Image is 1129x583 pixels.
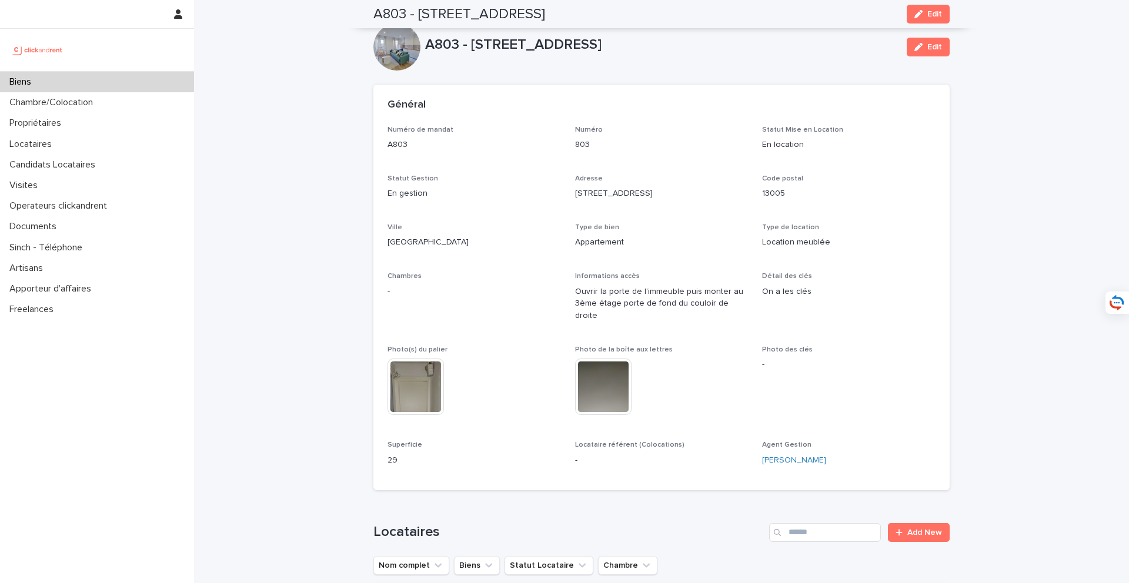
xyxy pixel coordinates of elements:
a: [PERSON_NAME] [762,454,826,467]
span: Edit [927,43,942,51]
img: UCB0brd3T0yccxBKYDjQ [9,38,66,62]
span: Ville [388,224,402,231]
p: - [762,358,936,371]
span: Add New [907,528,942,537]
button: Edit [907,38,950,56]
p: On a les clés [762,286,936,298]
p: Documents [5,221,66,232]
span: Photo(s) du palier [388,346,447,353]
button: Statut Locataire [505,556,593,575]
p: Ouvrir la porte de l'immeuble puis monter au 3ème étage porte de fond du couloir de droite [575,286,749,322]
p: 803 [575,139,749,151]
p: Operateurs clickandrent [5,200,116,212]
span: Type de location [762,224,819,231]
a: Add New [888,523,950,542]
p: Propriétaires [5,118,71,129]
p: Biens [5,76,41,88]
span: Informations accès [575,273,640,280]
button: Edit [907,5,950,24]
p: Apporteur d'affaires [5,283,101,294]
p: - [575,454,749,467]
p: A803 [388,139,561,151]
button: Biens [454,556,500,575]
p: 13005 [762,187,936,200]
span: Détail des clés [762,273,812,280]
h2: Général [388,99,426,112]
span: Chambres [388,273,422,280]
span: Code postal [762,175,803,182]
input: Search [769,523,881,542]
span: Photo des clés [762,346,813,353]
span: Type de bien [575,224,619,231]
p: En location [762,139,936,151]
p: Freelances [5,304,63,315]
span: Adresse [575,175,603,182]
span: Statut Gestion [388,175,438,182]
p: A803 - [STREET_ADDRESS] [425,36,897,53]
span: Numéro de mandat [388,126,453,133]
p: Visites [5,180,47,191]
p: En gestion [388,187,561,200]
button: Nom complet [373,556,449,575]
h1: Locataires [373,524,764,541]
p: Location meublée [762,236,936,249]
span: Statut Mise en Location [762,126,843,133]
span: Edit [927,10,942,18]
span: Locataire référent (Colocations) [575,441,684,448]
span: Numéro [575,126,603,133]
p: 29 [388,454,561,467]
p: Appartement [575,236,749,249]
button: Chambre [598,556,657,575]
p: [GEOGRAPHIC_DATA] [388,236,561,249]
p: Sinch - Téléphone [5,242,92,253]
span: Photo de la boîte aux lettres [575,346,673,353]
p: Locataires [5,139,61,150]
p: [STREET_ADDRESS] [575,187,749,200]
h2: A803 - [STREET_ADDRESS] [373,6,545,23]
span: Agent Gestion [762,441,811,448]
p: Chambre/Colocation [5,97,102,108]
p: Candidats Locataires [5,159,105,170]
p: Artisans [5,263,52,274]
p: - [388,286,561,298]
span: Superficie [388,441,422,448]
